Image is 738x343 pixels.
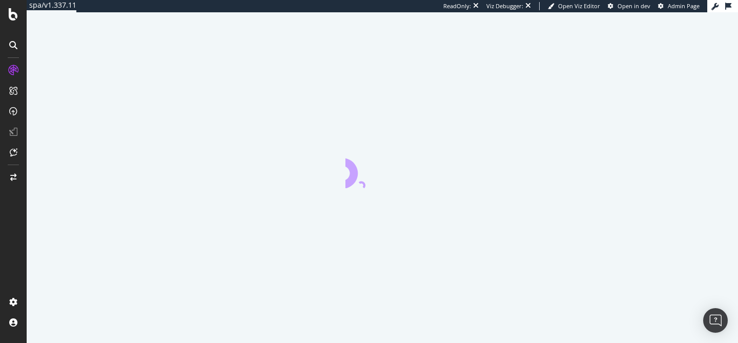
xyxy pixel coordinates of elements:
span: Open Viz Editor [558,2,600,10]
a: Admin Page [658,2,700,10]
span: Admin Page [668,2,700,10]
a: Open in dev [608,2,650,10]
span: Open in dev [618,2,650,10]
div: Viz Debugger: [486,2,523,10]
div: animation [345,151,419,188]
a: Open Viz Editor [548,2,600,10]
div: ReadOnly: [443,2,471,10]
div: Open Intercom Messenger [703,308,728,333]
